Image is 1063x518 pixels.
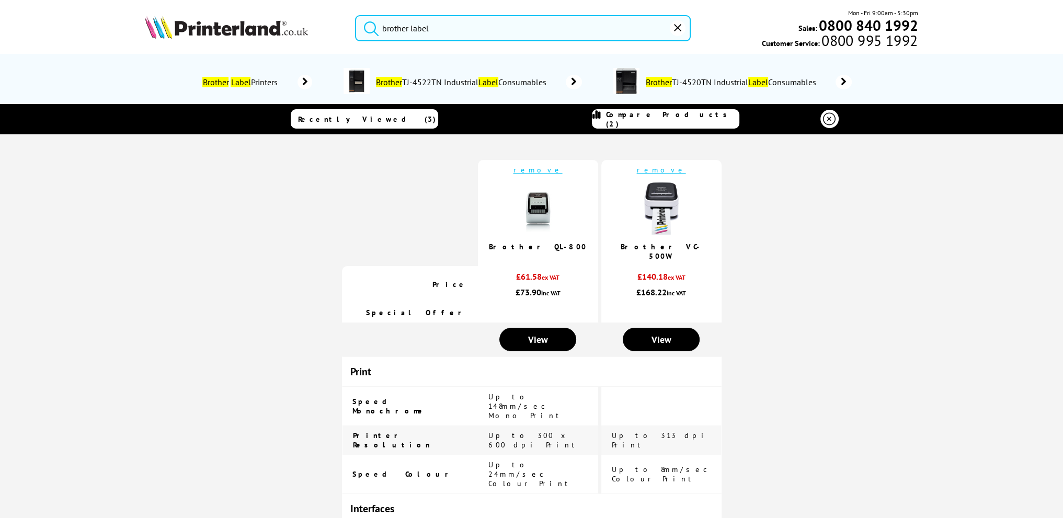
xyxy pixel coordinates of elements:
img: SMALLFRONT.jpg [512,182,564,235]
div: £140.18 [612,271,711,287]
a: remove [637,165,686,175]
span: Price [432,280,467,289]
span: Speed Colour [352,469,454,479]
span: Mon - Fri 9:00am - 5:30pm [848,8,918,18]
mark: Label [231,77,250,87]
img: brother-tj-4420tn-deptimage.jpg [613,68,639,94]
a: Printerland Logo [145,16,342,41]
span: Customer Service: [762,36,918,48]
a: Brother VC-500W [621,242,702,261]
span: ex VAT [668,273,685,281]
a: View [499,328,576,351]
a: remove [513,165,563,175]
a: Brother LabelPrinters [201,75,312,89]
a: BrotherTJ-4520TN IndustrialLabelConsumables [645,68,852,96]
img: Brother-VC-500W-printerland-picture-small.png [635,182,688,235]
mark: Brother [202,77,228,87]
a: Brother QL-800 [489,242,587,251]
span: inc VAT [541,289,561,297]
span: inc VAT [667,289,686,297]
mark: Label [478,77,498,87]
span: Special Offer [366,308,467,317]
mark: Label [748,77,768,87]
div: £73.90 [488,287,588,297]
mark: Brother [376,77,402,87]
span: Sales: [798,23,817,33]
b: 0800 840 1992 [819,16,918,35]
div: £168.22 [612,287,711,297]
a: View [623,328,700,351]
span: Up to 8mm/sec Colour Print [612,465,711,484]
mark: Brother [646,77,672,87]
span: View [528,333,548,346]
span: Up to 24mm/sec Colour Print [488,460,573,488]
a: Recently Viewed (3) [291,109,438,129]
a: 0800 840 1992 [817,20,918,30]
a: Compare Products (2) [592,109,739,129]
span: Compare Products (2) [606,110,739,129]
span: Up to 148mm/sec Mono Print [488,392,564,420]
span: Interfaces [350,502,394,515]
img: brother-tj-4422tn-deptimage.jpg [344,68,370,94]
span: 0800 995 1992 [820,36,918,45]
span: View [651,333,671,346]
span: Print [350,365,371,378]
span: Printers [201,77,282,87]
a: BrotherTJ-4522TN IndustrialLabelConsumables [375,68,582,96]
img: Printerland Logo [145,16,308,39]
span: Recently Viewed (3) [298,114,436,124]
span: Speed Monochrome [352,397,426,416]
span: ex VAT [542,273,559,281]
span: Up to 313 dpi Print [612,431,710,450]
div: £61.58 [488,271,588,287]
span: Up to 300 x 600 dpi Print [488,431,579,450]
span: TJ-4520TN Industrial Consumables [645,77,820,87]
span: Printer Resolution [353,431,430,450]
input: Search pro [355,15,691,41]
span: TJ-4522TN Industrial Consumables [375,77,550,87]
